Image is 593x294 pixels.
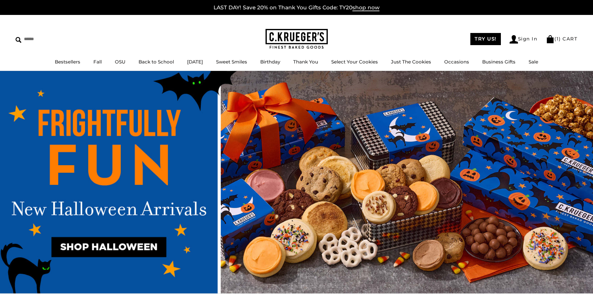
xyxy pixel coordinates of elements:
a: Occasions [444,59,469,65]
img: Search [16,37,21,43]
a: TRY US! [470,33,501,45]
a: Sale [529,59,538,65]
a: (1) CART [546,36,577,42]
a: Sign In [510,35,538,44]
img: C.KRUEGER'S [266,29,328,49]
a: Thank You [293,59,318,65]
a: OSU [115,59,125,65]
span: 1 [557,36,559,42]
a: Business Gifts [482,59,515,65]
a: Just The Cookies [391,59,431,65]
span: shop now [352,4,379,11]
a: Birthday [260,59,280,65]
a: [DATE] [187,59,203,65]
input: Search [16,34,90,44]
img: Bag [546,35,554,43]
a: Bestsellers [55,59,80,65]
a: Select Your Cookies [331,59,378,65]
img: Account [510,35,518,44]
a: Fall [93,59,102,65]
a: LAST DAY! Save 20% on Thank You Gifts Code: TY20shop now [214,4,379,11]
a: Sweet Smiles [216,59,247,65]
a: Back to School [139,59,174,65]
